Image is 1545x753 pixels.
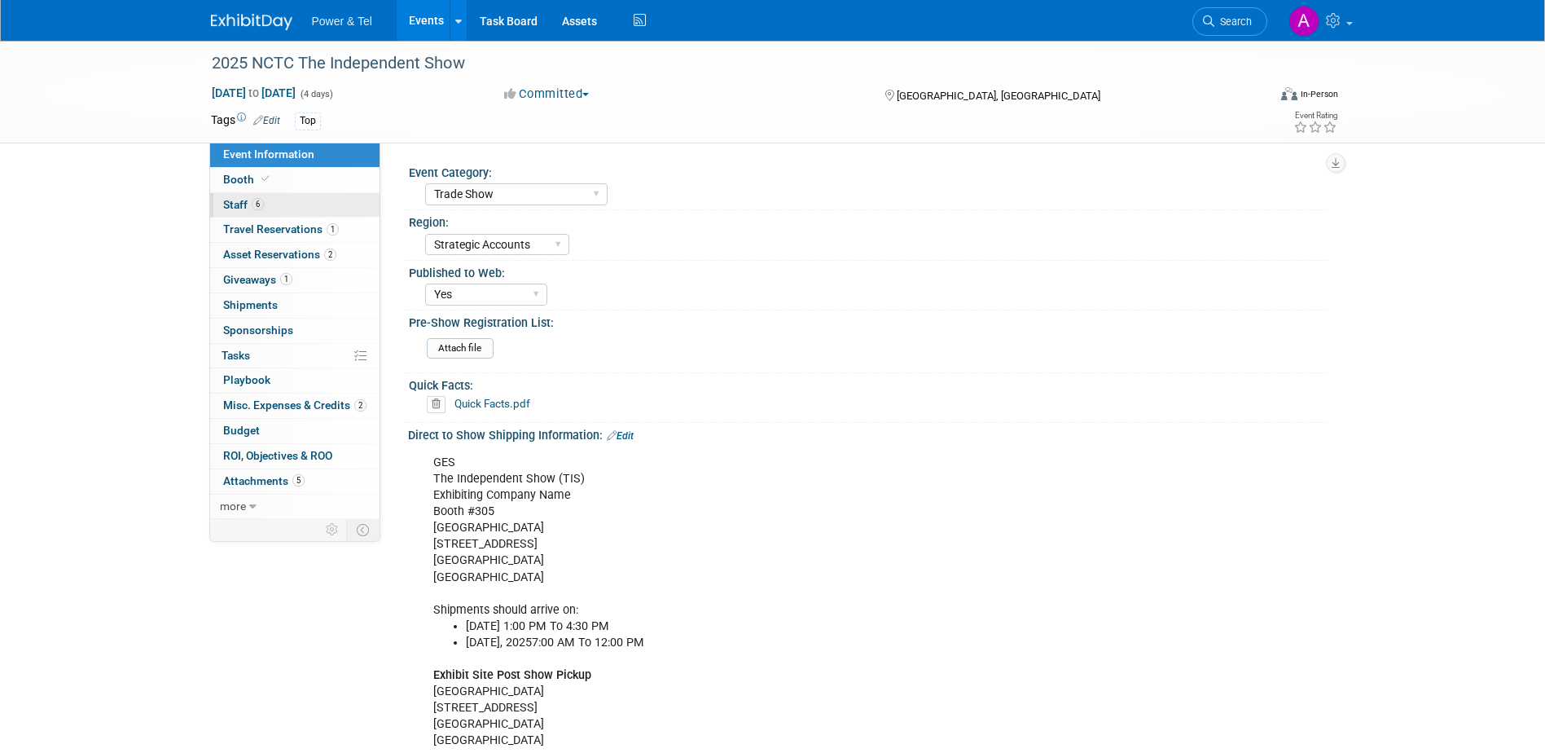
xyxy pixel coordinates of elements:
[223,324,293,337] span: Sponsorships
[220,500,246,513] span: more
[897,90,1100,102] span: [GEOGRAPHIC_DATA], [GEOGRAPHIC_DATA]
[409,210,1328,231] div: Region:
[252,198,264,210] span: 6
[223,399,366,412] span: Misc. Expenses & Credits
[210,293,380,318] a: Shipments
[466,619,1146,635] li: [DATE] 1:00 PM To 4:30 PM
[427,399,452,410] a: Delete attachment?
[408,423,1335,444] div: Direct to Show Shipping Information:
[223,222,339,236] span: Travel Reservations
[454,397,530,410] a: Quick Facts.pdf
[1192,7,1267,36] a: Search
[210,394,380,418] a: Misc. Expenses & Credits2
[210,218,380,242] a: Travel Reservations1
[223,298,278,311] span: Shipments
[210,419,380,443] a: Budget
[246,86,261,99] span: to
[1214,15,1252,28] span: Search
[354,399,366,412] span: 2
[211,112,280,130] td: Tags
[327,223,339,236] span: 1
[210,268,380,293] a: Giveaways1
[210,495,380,519] a: more
[312,15,372,28] span: Power & Tel
[409,373,1328,394] div: Quick Facts:
[211,86,296,100] span: [DATE] [DATE]
[1300,88,1338,100] div: In-Person
[223,373,270,386] span: Playbook
[433,668,591,682] b: Exhibit Site Post Show Pickup
[210,444,380,469] a: ROI, Objectives & ROO
[498,86,595,103] button: Committed
[223,424,260,437] span: Budget
[318,519,347,540] td: Personalize Event Tab Strip
[210,319,380,343] a: Sponsorships
[210,368,380,393] a: Playbook
[223,173,273,186] span: Booth
[210,168,380,192] a: Booth
[299,89,333,99] span: (4 days)
[1293,112,1337,120] div: Event Rating
[409,310,1328,331] div: Pre-Show Registration List:
[210,243,380,267] a: Asset Reservations2
[210,469,380,494] a: Attachments5
[210,143,380,167] a: Event Information
[292,474,305,487] span: 5
[223,449,332,462] span: ROI, Objectives & ROO
[223,248,336,261] span: Asset Reservations
[346,519,380,540] td: Toggle Event Tabs
[280,273,292,285] span: 1
[324,249,336,261] span: 2
[253,115,280,126] a: Edit
[223,273,292,286] span: Giveaways
[295,112,321,130] div: Top
[466,635,1146,651] li: [DATE], 20257:00 AM To 12:00 PM
[223,148,314,161] span: Event Information
[607,430,634,442] a: Edit
[1281,87,1297,100] img: Format-Inperson.png
[1171,85,1339,109] div: Event Format
[223,474,305,487] span: Attachments
[210,193,380,218] a: Staff6
[206,49,1243,78] div: 2025 NCTC The Independent Show
[223,198,264,211] span: Staff
[261,174,270,183] i: Booth reservation complete
[409,161,1328,181] div: Event Category:
[1288,6,1319,37] img: Alina Dorion
[211,14,292,30] img: ExhibitDay
[210,344,380,368] a: Tasks
[222,349,250,362] span: Tasks
[409,261,1328,281] div: Published to Web:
